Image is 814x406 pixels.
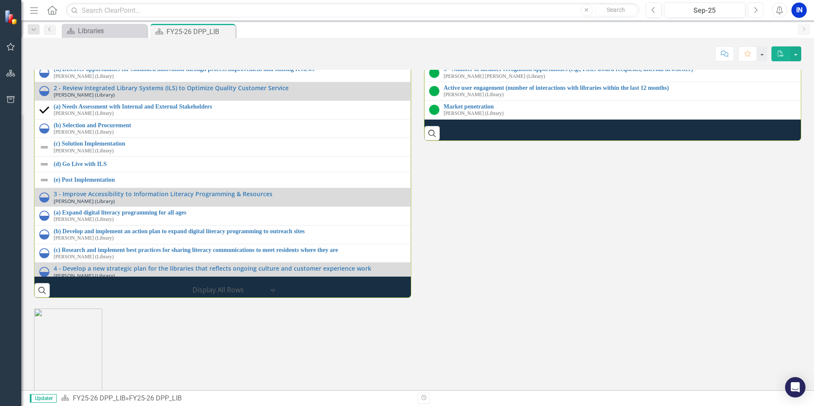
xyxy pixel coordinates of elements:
img: In Progress [39,248,49,258]
div: FY25-26 DPP_LIB [129,394,182,402]
div: » [61,394,411,403]
img: In Progress [39,229,49,240]
small: [PERSON_NAME] (Library) [444,111,504,116]
td: Double-Click to Edit Right Click for Context Menu [425,100,805,119]
td: Double-Click to Edit Right Click for Context Menu [35,119,411,138]
button: Search [595,4,637,16]
td: Double-Click to Edit Right Click for Context Menu [35,188,411,207]
small: [PERSON_NAME] (Library) [54,235,114,241]
img: Not Defined [39,159,49,169]
div: Sep-25 [667,6,742,16]
a: (c) Research and implement best practices for sharing literacy communications to meet residents w... [54,247,406,253]
a: (d) Go Live with ILS [54,161,406,167]
a: (e) Post Implementation [54,177,406,183]
div: Libraries [78,26,145,36]
img: In Progress [39,267,49,277]
small: [PERSON_NAME] (Library) [54,92,115,97]
a: (a) Expand digital literacy programming for all ages [54,209,406,216]
small: [PERSON_NAME] (Library) [54,111,114,116]
img: Not Defined [39,175,49,185]
img: On Target [429,86,439,96]
td: Double-Click to Edit Right Click for Context Menu [35,63,411,82]
small: [PERSON_NAME] (Library) [54,198,115,204]
td: Double-Click to Edit Right Click for Context Menu [35,244,411,263]
img: Completed [39,105,49,115]
button: IN [791,3,807,18]
td: Double-Click to Edit Right Click for Context Menu [35,172,411,188]
td: Double-Click to Edit Right Click for Context Menu [425,63,805,82]
small: [PERSON_NAME] (Library) [54,254,114,260]
img: In Progress [39,86,49,96]
a: (a) Needs Assessment with Internal and External Stakeholders [54,103,406,110]
td: Double-Click to Edit Right Click for Context Menu [425,82,805,101]
td: Double-Click to Edit Right Click for Context Menu [35,138,411,157]
a: 4 - Develop a new strategic plan for the libraries that reflects ongoing culture and customer exp... [54,265,406,272]
td: Double-Click to Edit Right Click for Context Menu [35,157,411,172]
small: [PERSON_NAME] (Library) [54,273,115,278]
td: Double-Click to Edit Right Click for Context Menu [35,82,411,101]
a: Market penetration [444,103,800,110]
img: On Target [429,68,439,78]
div: FY25-26 DPP_LIB [166,26,233,37]
small: [PERSON_NAME] (Library) [54,74,114,79]
small: [PERSON_NAME] [PERSON_NAME] (Library) [444,74,545,79]
small: [PERSON_NAME] (Library) [444,92,504,97]
a: FY25-26 DPP_LIB [73,394,126,402]
img: In Progress [39,211,49,221]
small: [PERSON_NAME] (Library) [54,148,114,154]
img: On Target [429,105,439,115]
small: [PERSON_NAME] (Library) [54,217,114,222]
img: Not Defined [39,142,49,152]
a: (b) Develop and implement an action plan to expand digital literacy programming to outreach sites [54,228,406,234]
img: In Progress [39,68,49,78]
button: Sep-25 [664,3,745,18]
td: Double-Click to Edit Right Click for Context Menu [35,263,411,281]
a: 3 - Improve Accessibility to Information Literacy Programming & Resources [54,191,406,197]
img: ClearPoint Strategy [4,9,20,25]
a: 2 - Review Integrated Library Systems (ILS) to Optimize Quality Customer Service [54,85,406,91]
a: Libraries [64,26,145,36]
input: Search ClearPoint... [66,3,639,18]
td: Double-Click to Edit Right Click for Context Menu [35,100,411,119]
img: In Progress [39,192,49,203]
td: Double-Click to Edit Right Click for Context Menu [35,206,411,225]
a: Active user engagement (number of interactions with libraries within the last 12 months) [444,85,800,91]
span: Search [607,6,625,13]
a: (b) Selection and Procurement [54,122,406,129]
small: [PERSON_NAME] (Library) [54,129,114,135]
td: Double-Click to Edit Right Click for Context Menu [35,225,411,244]
span: Updater [30,394,57,403]
div: Open Intercom Messenger [785,377,805,397]
img: In Progress [39,123,49,134]
a: (c) Solution Implementation [54,140,406,147]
